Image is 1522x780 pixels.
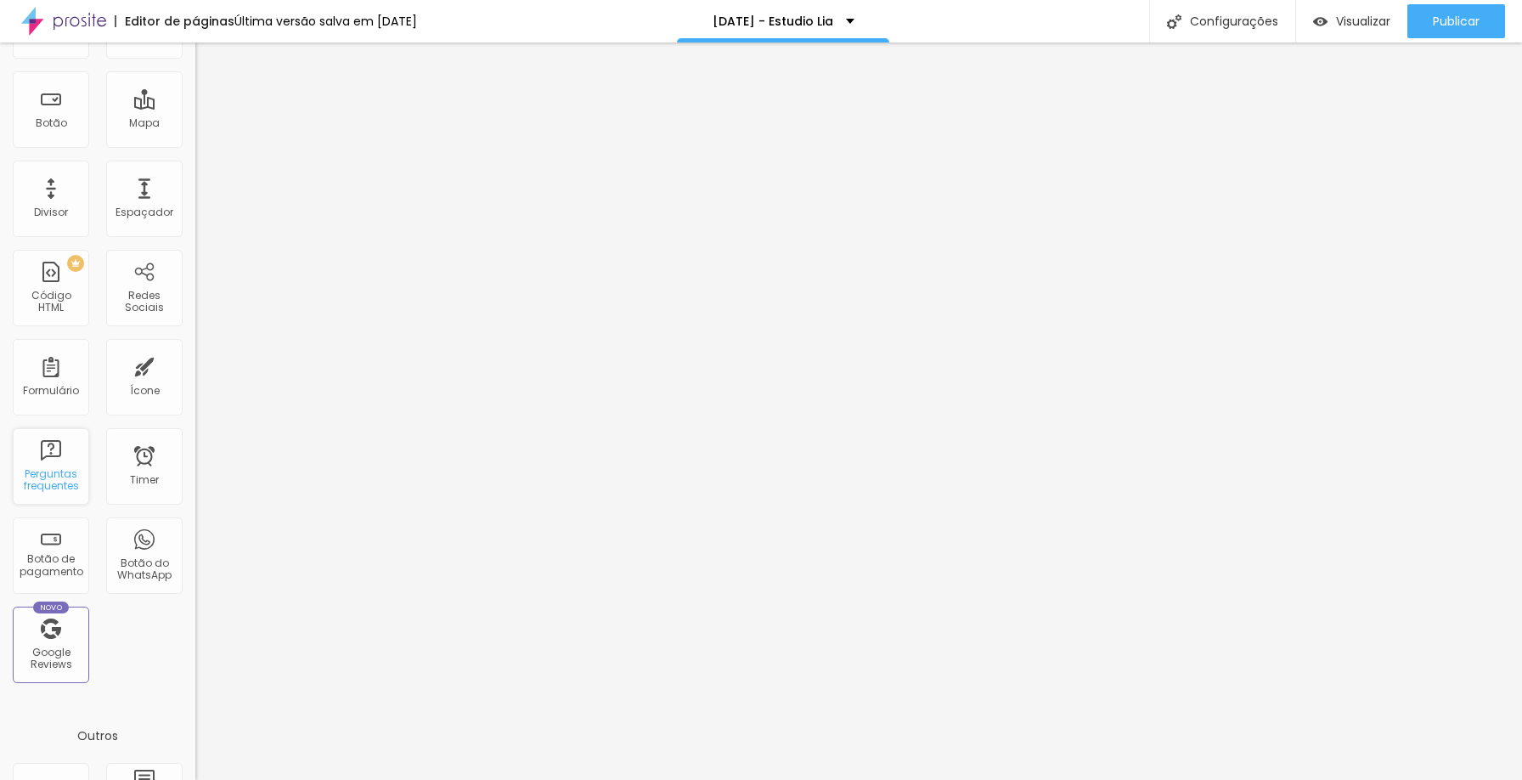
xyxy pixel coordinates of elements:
[1433,14,1480,28] span: Publicar
[17,647,84,671] div: Google Reviews
[1336,14,1390,28] span: Visualizar
[110,290,178,314] div: Redes Sociais
[34,206,68,218] div: Divisor
[17,290,84,314] div: Código HTML
[1313,14,1328,29] img: view-1.svg
[17,468,84,493] div: Perguntas frequentes
[1167,14,1181,29] img: Icone
[713,15,833,27] p: [DATE] - Estudio Lia
[130,385,160,397] div: Ícone
[116,206,173,218] div: Espaçador
[1296,4,1407,38] button: Visualizar
[110,557,178,582] div: Botão do WhatsApp
[1407,4,1505,38] button: Publicar
[17,553,84,578] div: Botão de pagamento
[115,15,234,27] div: Editor de páginas
[130,474,159,486] div: Timer
[36,117,67,129] div: Botão
[33,602,70,613] div: Novo
[234,15,417,27] div: Última versão salva em [DATE]
[129,117,160,129] div: Mapa
[195,42,1522,780] iframe: Editor
[23,385,79,397] div: Formulário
